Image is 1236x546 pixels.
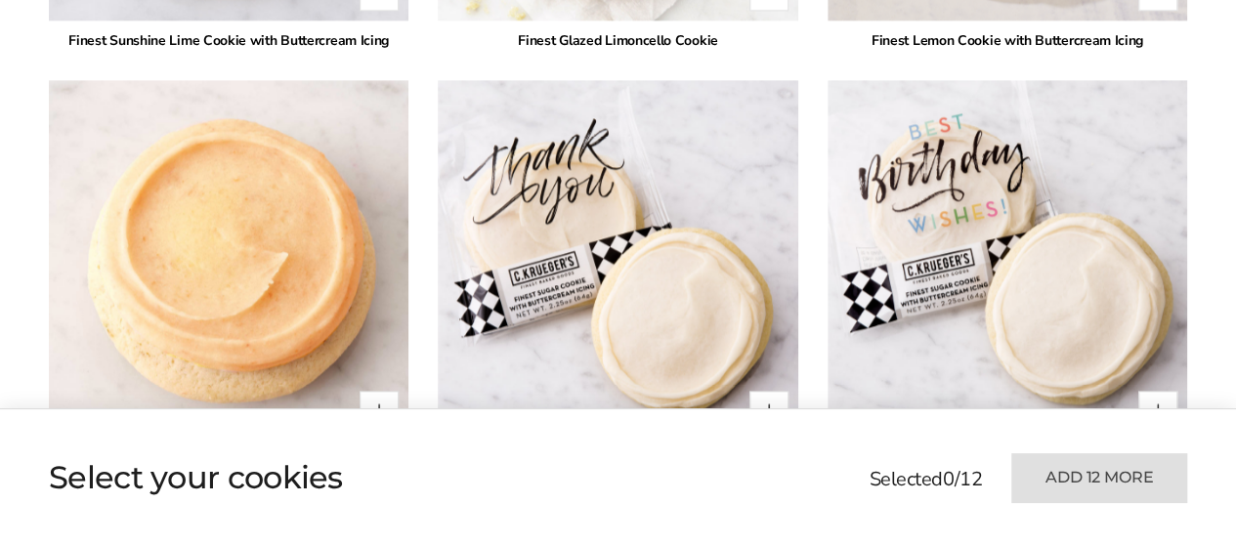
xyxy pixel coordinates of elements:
button: Add 12 more [1011,453,1187,503]
button: Quantity button plus [1138,391,1177,430]
div: Finest Sunshine Lime Cookie with Buttercream Icing [49,30,408,51]
img: Finest Thank You Sugar Cookie with Buttercream Icing [438,80,797,440]
img: Finest Birthday Sugar Cookie with Buttercream Icing [828,80,1187,440]
span: 12 [959,466,982,492]
img: Finest Orange Citrus Cookie with Orange Buttercream Icing [49,80,408,440]
span: 0 [943,466,955,492]
div: Finest Glazed Limoncello Cookie [438,30,797,51]
p: Selected / [869,465,982,494]
div: Finest Lemon Cookie with Buttercream Icing [828,30,1187,51]
iframe: Sign Up via Text for Offers [16,472,202,530]
button: Quantity button plus [360,391,399,430]
button: Quantity button plus [749,391,788,430]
